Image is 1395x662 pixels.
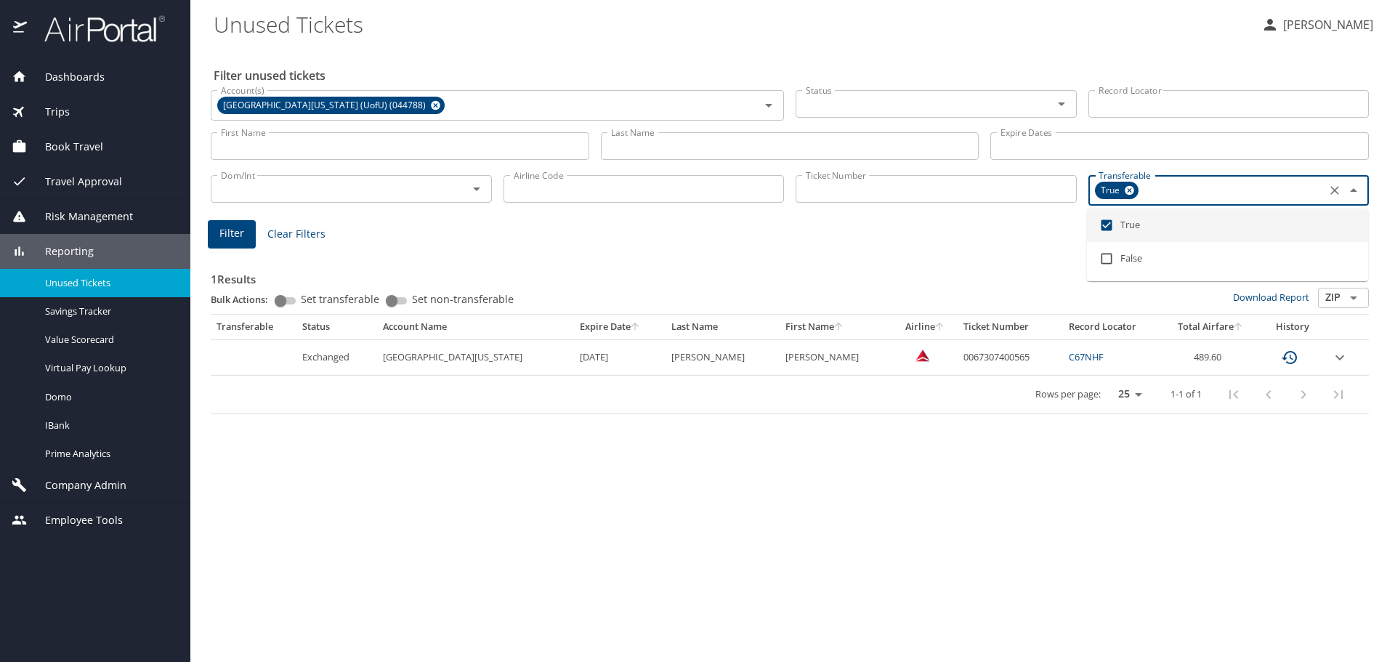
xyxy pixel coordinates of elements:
div: [GEOGRAPHIC_DATA][US_STATE] (UofU) (044788) [217,97,445,114]
button: sort [935,323,945,332]
li: False [1087,242,1368,275]
span: Risk Management [27,209,133,225]
span: Value Scorecard [45,333,173,347]
td: 0067307400565 [958,339,1062,375]
th: Airline [893,315,958,339]
select: rows per page [1107,383,1147,405]
th: Account Name [377,315,574,339]
span: Reporting [27,243,94,259]
button: expand row [1331,349,1348,366]
table: custom pagination table [211,315,1369,414]
span: Travel Approval [27,174,122,190]
th: Ticket Number [958,315,1062,339]
button: Close [1343,180,1364,201]
span: Trips [27,104,70,120]
button: Filter [208,220,256,249]
span: Prime Analytics [45,447,173,461]
span: Virtual Pay Lookup [45,361,173,375]
span: Set transferable [301,294,379,304]
h1: Unused Tickets [214,1,1250,47]
div: Transferable [217,320,291,334]
h3: 1 Results [211,262,1369,288]
span: Filter [219,225,244,243]
th: First Name [780,315,894,339]
td: Exchanged [296,339,378,375]
th: Expire Date [574,315,665,339]
span: True [1095,183,1128,198]
th: Last Name [666,315,780,339]
div: True [1095,182,1139,199]
button: sort [1234,323,1244,332]
button: sort [631,323,641,332]
a: C67NHF [1069,350,1104,363]
td: 489.60 [1162,339,1259,375]
p: Bulk Actions: [211,293,280,306]
span: Domo [45,390,173,404]
span: Employee Tools [27,512,123,528]
span: Clear Filters [267,225,325,243]
p: [PERSON_NAME] [1279,16,1373,33]
td: [DATE] [574,339,665,375]
th: History [1259,315,1325,339]
span: Dashboards [27,69,105,85]
th: Total Airfare [1162,315,1259,339]
span: Set non-transferable [412,294,514,304]
button: [PERSON_NAME] [1255,12,1379,38]
th: Record Locator [1063,315,1162,339]
th: Status [296,315,378,339]
td: [GEOGRAPHIC_DATA][US_STATE] [377,339,574,375]
img: Delta Airlines [915,348,930,363]
td: [PERSON_NAME] [780,339,894,375]
span: Book Travel [27,139,103,155]
button: Open [1343,288,1364,308]
span: Unused Tickets [45,276,173,290]
p: 1-1 of 1 [1170,389,1202,399]
a: Download Report [1233,291,1309,304]
button: Open [1051,94,1072,114]
button: Open [466,179,487,199]
span: Company Admin [27,477,126,493]
p: Rows per page: [1035,389,1101,399]
img: icon-airportal.png [13,15,28,43]
span: IBank [45,419,173,432]
td: [PERSON_NAME] [666,339,780,375]
h2: Filter unused tickets [214,64,1372,87]
button: Clear [1325,180,1345,201]
button: Clear Filters [262,221,331,248]
button: Open [759,95,779,116]
span: Savings Tracker [45,304,173,318]
li: True [1087,209,1368,242]
span: [GEOGRAPHIC_DATA][US_STATE] (UofU) (044788) [217,98,434,113]
img: airportal-logo.png [28,15,165,43]
button: sort [834,323,844,332]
